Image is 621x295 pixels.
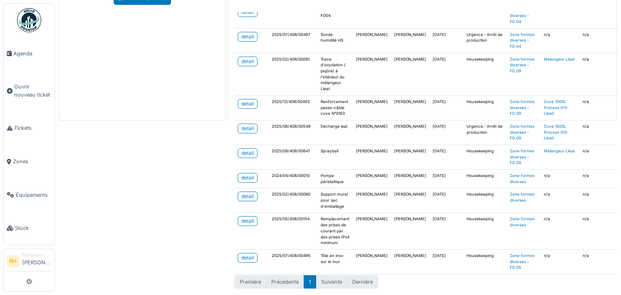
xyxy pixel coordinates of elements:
div: Technicien [22,252,51,258]
td: [PERSON_NAME] [391,170,429,188]
td: Sonde humidité HS [317,28,353,53]
td: Trace d'oxydation ( piqûre) à l'intérieur du mélangeur Lleal [317,53,353,95]
a: detail [238,148,258,158]
td: 2025/07/408/00497 [268,28,317,53]
td: Housekeeping [463,53,507,95]
div: detail [241,8,254,16]
td: [PERSON_NAME] [353,120,391,145]
td: 2025/02/408/00081 [268,53,317,95]
img: Badge_color-CXgf-gQk.svg [17,8,41,32]
td: Renforcement passe-câble cuve N°0163 [317,95,353,120]
a: Zone formes diverses - FD.04 [510,32,534,48]
li: RH [7,255,19,267]
td: 2025/07/408/00495 [268,249,317,274]
td: Sol à refaire FD04 [317,4,353,28]
td: [PERSON_NAME] [391,145,429,169]
td: [DATE] [429,213,463,249]
a: Zones [4,145,55,178]
a: Stock [4,212,55,245]
td: Housekeeping [463,4,507,28]
a: Mélangeur Lleal [544,149,575,153]
td: [DATE] [429,53,463,95]
div: detail [241,150,254,157]
a: detail [238,57,258,66]
td: [DATE] [429,4,463,28]
td: [PERSON_NAME] [353,4,391,28]
td: [PERSON_NAME] [353,249,391,274]
td: n/a [541,213,579,249]
a: Zone formes diverses - FD.04 [510,8,534,24]
div: detail [241,217,254,225]
td: 2024/04/408/00010 [268,170,317,188]
a: Agenda [4,37,55,70]
td: [PERSON_NAME] [391,249,429,274]
td: n/a [541,249,579,274]
td: n/a [541,4,579,28]
a: Ouvrir nouveau ticket [4,70,55,112]
a: Zone formes diverses - FD.05 [510,253,534,270]
a: Zone formes diverses - FD.09 [510,124,534,140]
td: Décharge leal [317,120,353,145]
td: [PERSON_NAME] [391,28,429,53]
td: n/a [541,170,579,188]
a: Zone formes diverses - FD.09 [510,57,534,73]
td: Pompe péristaltique [317,170,353,188]
td: Housekeeping [463,188,507,213]
a: Équipements [4,178,55,212]
a: Cuve 1000L Process (FD Lleal) [544,99,567,116]
td: [PERSON_NAME] [391,53,429,95]
td: [DATE] [429,170,463,188]
td: n/a [541,28,579,53]
td: [PERSON_NAME] [391,188,429,213]
td: [DATE] [429,120,463,145]
td: Housekeeping [463,145,507,169]
td: [PERSON_NAME] [353,213,391,249]
a: Zone formes diverses [510,173,534,184]
a: detail [238,99,258,109]
td: [DATE] [429,28,463,53]
span: Équipements [16,191,51,199]
a: Zone formes diverses - FD.09 [510,99,534,116]
td: Housekeeping [463,95,507,120]
td: Housekeeping [463,170,507,188]
a: RH Technicien[PERSON_NAME] [7,252,51,272]
td: 2025/09/408/00641 [268,145,317,169]
a: detail [238,32,258,42]
td: 2025/05/408/00154 [268,213,317,249]
a: Zone formes diverses - FD.09 [510,149,534,165]
a: Mélangeur Lleal [544,57,575,61]
a: detail [238,216,258,226]
td: [PERSON_NAME] [391,95,429,120]
a: detail [238,124,258,133]
td: [PERSON_NAME] [391,213,429,249]
td: Remplacement des prises de courant par des prises IPx4 minimum [317,213,353,249]
td: [DATE] [429,249,463,274]
td: [PERSON_NAME] [353,188,391,213]
td: Housekeeping [463,249,507,274]
td: [PERSON_NAME] [353,53,391,95]
td: [PERSON_NAME] [391,4,429,28]
td: Tôle en inox sur le mur [317,249,353,274]
div: detail [241,100,254,107]
td: Urgence : Arrêt de production [463,120,507,145]
td: 2025/12/408/00493 [268,95,317,120]
td: Support mural pour sac d'emballage [317,188,353,213]
nav: pagination [234,275,378,289]
td: 2025/08/408/00549 [268,120,317,145]
td: n/a [541,188,579,213]
td: [PERSON_NAME] [391,120,429,145]
td: [PERSON_NAME] [353,95,391,120]
td: Sprayball [317,145,353,169]
td: [PERSON_NAME] [353,170,391,188]
a: detail [238,7,258,17]
td: Housekeeping [463,213,507,249]
a: Zone formes diverses [510,192,534,202]
button: 1 [304,275,316,289]
div: detail [241,125,254,132]
div: detail [241,174,254,181]
a: detail [238,192,258,201]
td: [DATE] [429,95,463,120]
td: [DATE] [429,188,463,213]
td: 2025/07/408/00494 [268,4,317,28]
div: detail [241,193,254,200]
